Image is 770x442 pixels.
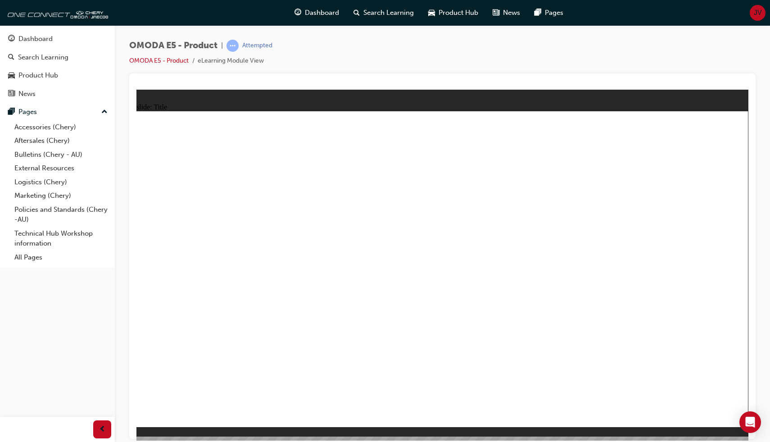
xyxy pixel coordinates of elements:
[750,5,765,21] button: JV
[99,424,106,435] span: prev-icon
[8,90,15,98] span: news-icon
[4,86,111,102] a: News
[527,4,571,22] a: pages-iconPages
[11,134,111,148] a: Aftersales (Chery)
[421,4,485,22] a: car-iconProduct Hub
[346,4,421,22] a: search-iconSearch Learning
[198,56,264,66] li: eLearning Module View
[11,251,111,264] a: All Pages
[439,8,478,18] span: Product Hub
[11,227,111,251] a: Technical Hub Workshop information
[226,40,239,52] span: learningRecordVerb_ATTEMPT-icon
[754,8,761,18] span: JV
[18,52,68,63] div: Search Learning
[11,161,111,175] a: External Resources
[221,41,223,51] span: |
[8,72,15,80] span: car-icon
[287,4,346,22] a: guage-iconDashboard
[305,8,339,18] span: Dashboard
[4,104,111,120] button: Pages
[18,34,53,44] div: Dashboard
[493,7,499,18] span: news-icon
[363,8,414,18] span: Search Learning
[739,411,761,433] div: Open Intercom Messenger
[129,41,217,51] span: OMODA E5 - Product
[534,7,541,18] span: pages-icon
[294,7,301,18] span: guage-icon
[242,41,272,50] div: Attempted
[428,7,435,18] span: car-icon
[4,67,111,84] a: Product Hub
[8,35,15,43] span: guage-icon
[485,4,527,22] a: news-iconNews
[11,148,111,162] a: Bulletins (Chery - AU)
[353,7,360,18] span: search-icon
[4,31,111,47] a: Dashboard
[5,4,108,22] img: oneconnect
[11,175,111,189] a: Logistics (Chery)
[4,29,111,104] button: DashboardSearch LearningProduct HubNews
[8,54,14,62] span: search-icon
[129,57,189,64] a: OMODA E5 - Product
[503,8,520,18] span: News
[11,189,111,203] a: Marketing (Chery)
[545,8,563,18] span: Pages
[4,49,111,66] a: Search Learning
[18,107,37,117] div: Pages
[18,89,36,99] div: News
[8,108,15,116] span: pages-icon
[101,106,108,118] span: up-icon
[11,203,111,227] a: Policies and Standards (Chery -AU)
[18,70,58,81] div: Product Hub
[11,120,111,134] a: Accessories (Chery)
